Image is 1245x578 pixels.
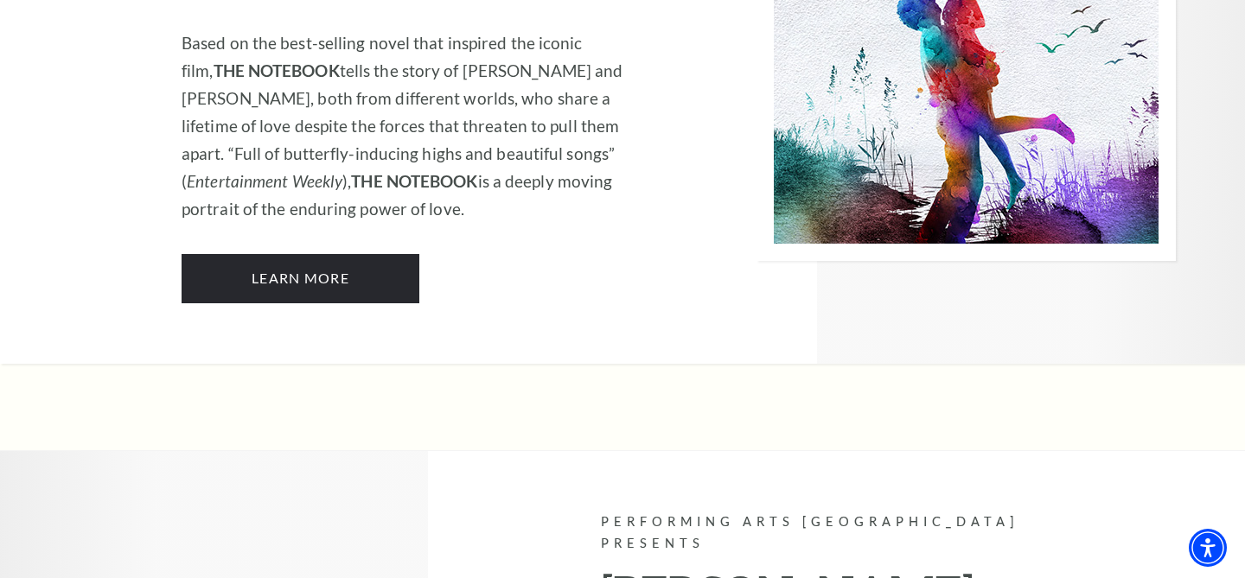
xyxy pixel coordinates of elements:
strong: THE NOTEBOOK [214,60,340,80]
strong: THE NOTEBOOK [351,171,477,191]
a: Learn More The Notebook [182,254,419,302]
p: Performing Arts [GEOGRAPHIC_DATA] Presents [601,511,1063,555]
div: Accessibility Menu [1189,529,1227,567]
p: Based on the best-selling novel that inspired the iconic film, tells the story of [PERSON_NAME] a... [182,29,644,223]
em: Entertainment Weekly [187,171,342,191]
